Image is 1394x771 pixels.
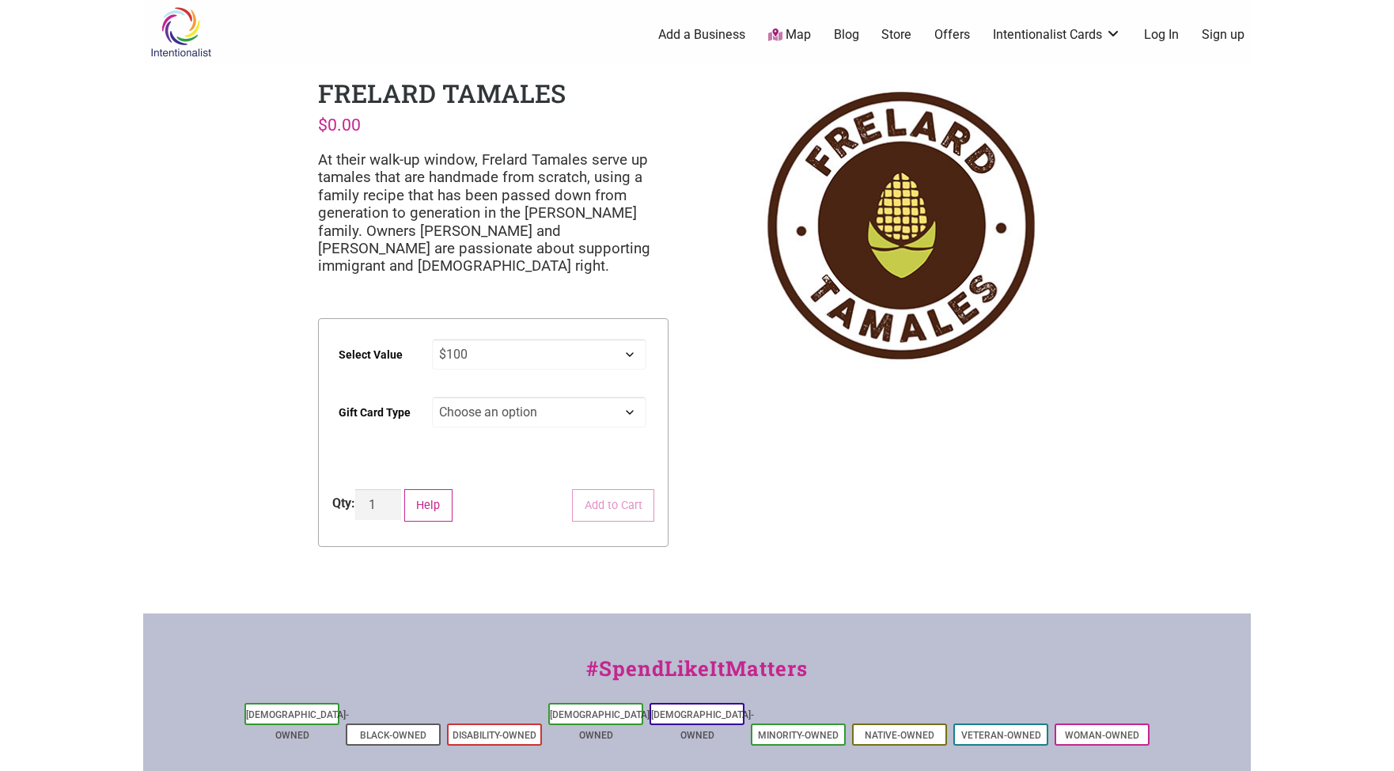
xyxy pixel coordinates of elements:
a: Woman-Owned [1065,730,1139,741]
input: Product quantity [355,489,401,520]
a: [DEMOGRAPHIC_DATA]-Owned [246,709,349,741]
a: Minority-Owned [758,730,839,741]
a: Store [881,26,911,44]
div: Qty: [332,494,355,513]
a: Add a Business [658,26,745,44]
a: Blog [834,26,859,44]
a: Intentionalist Cards [993,26,1121,44]
a: Log In [1144,26,1179,44]
div: #SpendLikeItMatters [143,653,1251,700]
a: Veteran-Owned [961,730,1041,741]
label: Select Value [339,337,403,373]
a: Disability-Owned [453,730,536,741]
button: Help [404,489,453,522]
p: At their walk-up window, Frelard Tamales serve up tamales that are handmade from scratch, using a... [318,151,669,275]
a: Native-Owned [865,730,934,741]
button: Add to Cart [572,489,654,522]
span: $ [318,115,328,135]
h1: Frelard Tamales [318,76,566,110]
img: Intentionalist [143,6,218,58]
a: Sign up [1202,26,1244,44]
bdi: 0.00 [318,115,361,135]
a: Map [768,26,811,44]
a: [DEMOGRAPHIC_DATA]-Owned [651,709,754,741]
label: Gift Card Type [339,395,411,431]
a: Black-Owned [360,730,426,741]
img: Frelard Tamales logo [725,76,1076,375]
a: [DEMOGRAPHIC_DATA]-Owned [550,709,653,741]
a: Offers [934,26,970,44]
